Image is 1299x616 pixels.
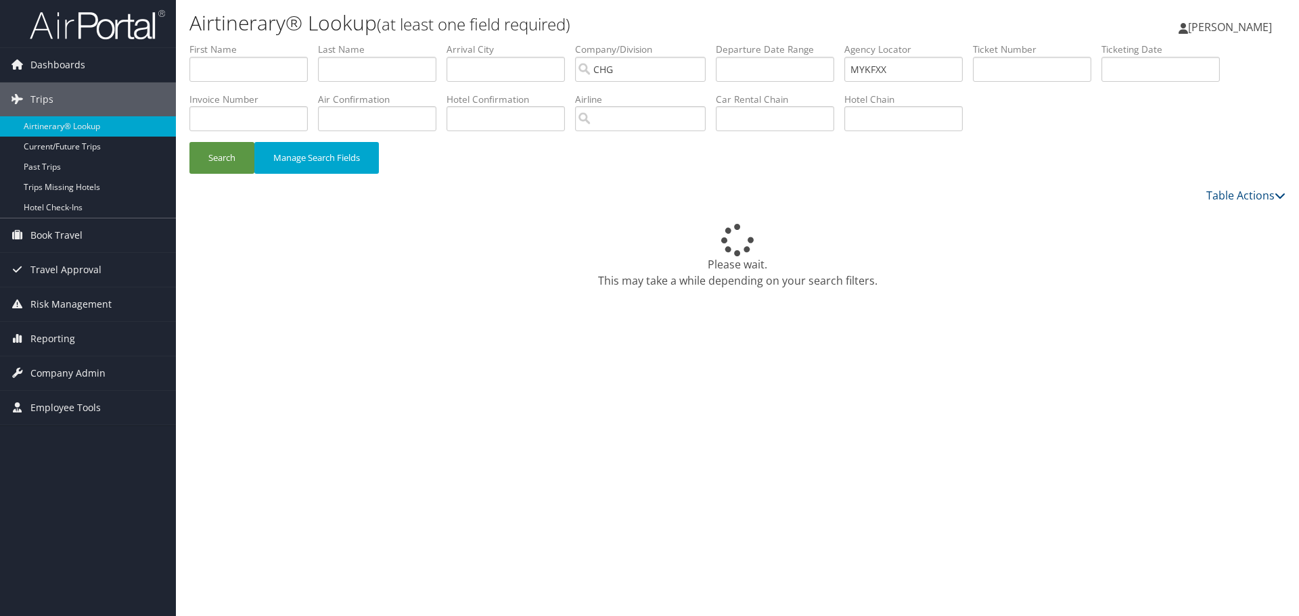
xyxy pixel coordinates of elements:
a: [PERSON_NAME] [1179,7,1285,47]
label: Last Name [318,43,447,56]
label: Airline [575,93,716,106]
img: airportal-logo.png [30,9,165,41]
span: Book Travel [30,218,83,252]
span: Risk Management [30,287,112,321]
span: Employee Tools [30,391,101,425]
label: Invoice Number [189,93,318,106]
span: Trips [30,82,53,116]
span: Company Admin [30,356,106,390]
div: Please wait. This may take a while depending on your search filters. [189,224,1285,289]
label: Arrival City [447,43,575,56]
label: Ticket Number [973,43,1101,56]
label: First Name [189,43,318,56]
label: Car Rental Chain [716,93,844,106]
a: Table Actions [1206,188,1285,203]
label: Company/Division [575,43,716,56]
h1: Airtinerary® Lookup [189,9,920,37]
button: Search [189,142,254,174]
label: Departure Date Range [716,43,844,56]
label: Hotel Confirmation [447,93,575,106]
label: Air Confirmation [318,93,447,106]
span: Travel Approval [30,253,101,287]
button: Manage Search Fields [254,142,379,174]
span: Reporting [30,322,75,356]
span: Dashboards [30,48,85,82]
label: Hotel Chain [844,93,973,106]
label: Ticketing Date [1101,43,1230,56]
span: [PERSON_NAME] [1188,20,1272,34]
small: (at least one field required) [377,13,570,35]
label: Agency Locator [844,43,973,56]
